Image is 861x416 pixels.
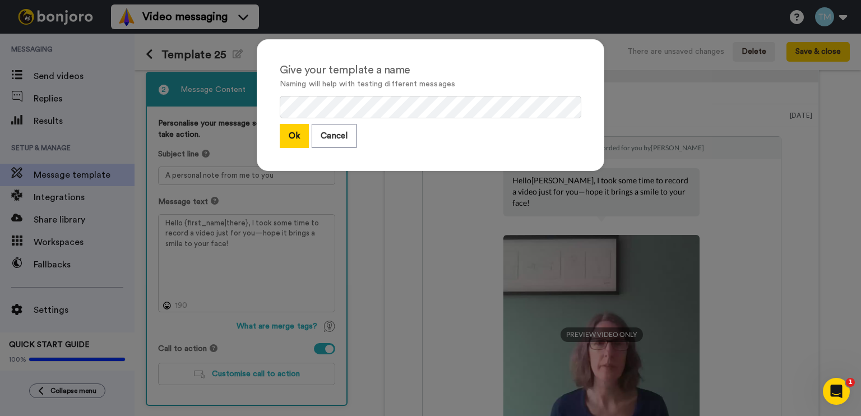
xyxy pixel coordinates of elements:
button: Cancel [312,124,357,148]
iframe: Intercom live chat [823,378,850,405]
p: Naming will help with testing different messages [280,78,581,90]
span: 1 [846,378,855,387]
button: Ok [280,124,309,148]
div: Give your template a name [280,62,581,78]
